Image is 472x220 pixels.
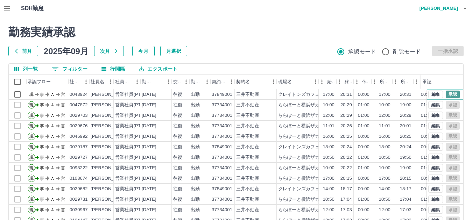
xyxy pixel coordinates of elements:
div: 承認フロー [28,74,51,89]
div: 三井不動産 [236,144,259,150]
button: 編集 [428,133,443,140]
div: 営業社員(PT契約) [115,154,152,161]
button: 今月 [132,46,155,56]
div: 承認フロー [26,74,68,89]
div: 営業社員(PT契約) [115,207,152,213]
div: 37734001 [212,102,232,108]
div: 勤務日 [140,74,172,89]
div: クレイトンズカフェ [278,144,319,150]
div: 19:00 [400,102,411,108]
text: 現 [29,113,34,118]
div: 20:22 [340,154,352,161]
text: 営 [61,144,65,149]
div: 0029682 [70,186,88,192]
button: メニュー [181,77,191,87]
text: 現 [29,123,34,128]
div: 出勤 [191,207,200,213]
text: 現 [29,165,34,170]
div: [PERSON_NAME] [91,175,129,182]
div: 12:00 [379,207,390,213]
text: 営 [61,186,65,191]
div: ららぽーと横浜ザガーデンレストランフォーシュン [278,207,384,213]
text: 営 [61,207,65,212]
text: 事 [40,155,44,160]
div: 01:00 [421,154,432,161]
text: Ａ [50,113,55,118]
div: 20:15 [400,175,411,182]
div: 00:00 [358,144,369,150]
div: 契約コード [210,74,235,89]
div: 17:04 [400,196,411,203]
text: 現 [29,155,34,160]
div: 出勤 [191,133,200,140]
div: [DATE] [142,102,156,108]
div: 17:00 [379,175,390,182]
text: 事 [40,123,44,128]
text: 営 [61,123,65,128]
text: 現 [29,144,34,149]
div: [DATE] [142,207,156,213]
div: [PERSON_NAME] [91,112,129,119]
text: 現 [29,207,34,212]
text: Ａ [50,207,55,212]
button: 次月 [94,46,124,56]
div: ららぽーと横浜ザガーデンレストランフォーシュン [278,196,384,203]
div: 37849001 [212,144,232,150]
div: 19:50 [400,154,411,161]
div: 三井不動産 [236,133,259,140]
div: 20:26 [340,123,352,129]
div: 三井不動産 [236,112,259,119]
button: 前月 [8,46,38,56]
span: 削除モード [393,48,421,56]
button: 編集 [428,91,443,98]
button: フィルター表示 [46,64,93,74]
div: [DATE] [142,91,156,98]
text: 営 [61,155,65,160]
div: 10:00 [379,102,390,108]
div: 交通費 [173,74,181,89]
div: 三井不動産 [236,186,259,192]
div: 往復 [173,196,182,203]
div: 三井不動産 [236,102,259,108]
div: 営業社員(PT契約) [115,123,152,129]
div: 社員番号 [70,74,81,89]
button: 編集 [428,185,443,193]
div: 20:31 [340,91,352,98]
div: 往復 [173,186,182,192]
div: 営業社員(PT契約) [115,186,152,192]
div: 三井不動産 [236,175,259,182]
div: [DATE] [142,123,156,129]
div: ららぽーと横浜ザガーデンレストランフォーシュン [278,112,384,119]
div: ららぽーと横浜ザガーデンレストランフォーシュン [278,123,384,129]
text: 現 [29,92,34,97]
div: 17:00 [323,175,334,182]
div: 往復 [173,165,182,171]
button: メニュー [105,77,116,87]
div: 現場名 [278,74,292,89]
div: 37734001 [212,154,232,161]
div: 10:50 [379,196,390,203]
div: 契約名 [236,74,250,89]
div: 16:00 [379,133,390,140]
text: 事 [40,176,44,181]
text: Ａ [50,155,55,160]
h2: 勤務実績承認 [8,26,464,39]
div: 14:00 [379,186,390,192]
button: 編集 [428,154,443,161]
div: 20:31 [400,91,411,98]
div: [DATE] [142,112,156,119]
div: 00:00 [358,133,369,140]
button: メニュー [268,77,279,87]
div: 勤務区分 [189,74,210,89]
div: 所定開始 [371,74,392,89]
text: Ａ [50,186,55,191]
div: 12:00 [323,207,334,213]
div: 20:15 [340,175,352,182]
div: 三井不動産 [236,123,259,129]
div: [DATE] [142,175,156,182]
div: 営業社員(PT契約) [115,102,152,108]
div: 三井不動産 [236,196,259,203]
div: 17:03 [400,207,411,213]
div: 10:00 [323,102,334,108]
div: クレイトンズカフェ [278,186,319,192]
